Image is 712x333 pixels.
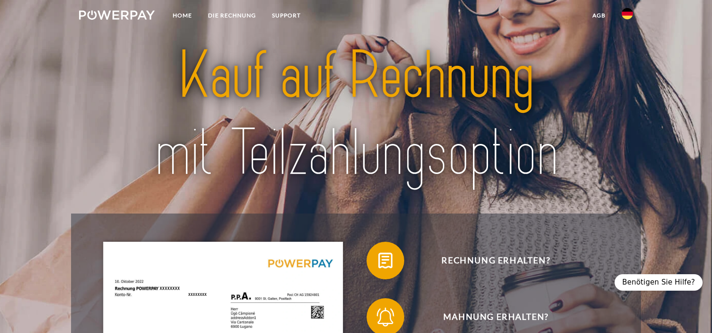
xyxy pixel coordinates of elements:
a: SUPPORT [264,7,309,24]
img: logo-powerpay-white.svg [79,10,155,20]
button: Rechnung erhalten? [367,242,611,279]
a: agb [584,7,614,24]
img: de [622,8,633,19]
img: qb_bill.svg [374,249,397,272]
a: DIE RECHNUNG [200,7,264,24]
a: Home [165,7,200,24]
img: title-powerpay_de.svg [106,33,606,196]
img: qb_bell.svg [374,305,397,329]
div: Benötigen Sie Hilfe? [615,274,703,291]
span: Rechnung erhalten? [381,242,611,279]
